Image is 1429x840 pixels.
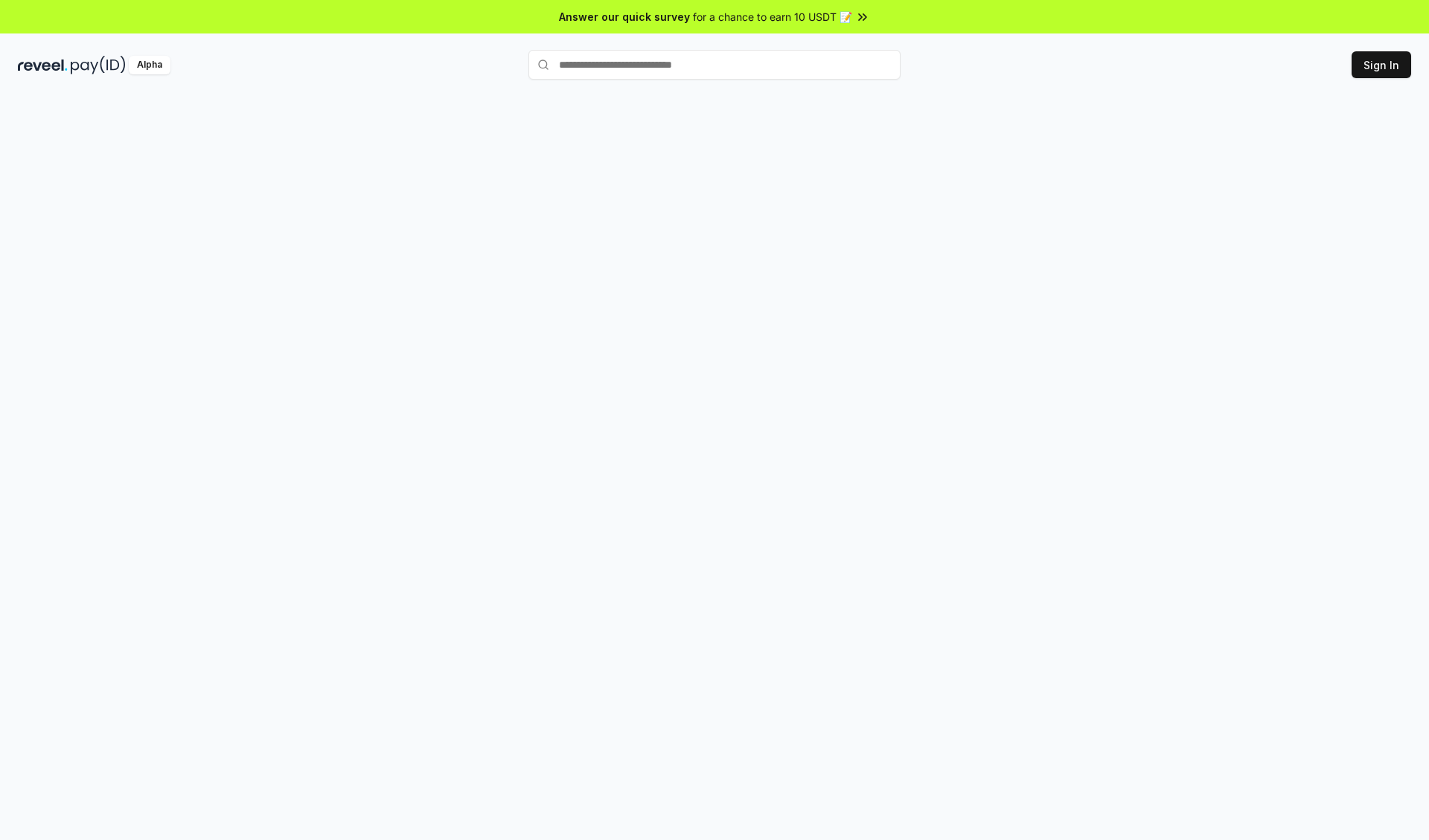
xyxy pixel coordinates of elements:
img: pay_id [71,56,126,74]
span: for a chance to earn 10 USDT 📝 [693,9,852,25]
div: Alpha [129,56,170,74]
button: Sign In [1352,51,1411,78]
img: reveel_dark [18,56,68,74]
span: Answer our quick survey [559,9,690,25]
